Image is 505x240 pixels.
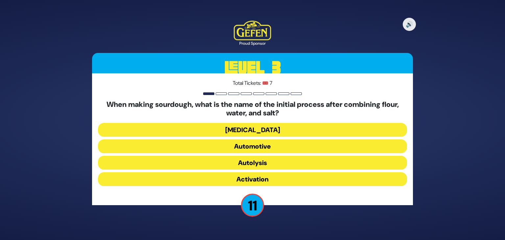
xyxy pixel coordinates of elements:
[234,40,271,46] div: Proud Sponsor
[241,194,264,217] p: 11
[98,79,407,87] p: Total Tickets: 🎟️ 7
[98,139,407,153] button: Automotive
[98,156,407,170] button: Autolysis
[92,53,413,83] h3: Level 3
[234,21,271,40] img: Kedem
[403,18,416,31] button: 🔊
[98,100,407,118] h5: When making sourdough, what is the name of the initial process after combining flour, water, and ...
[98,123,407,137] button: [MEDICAL_DATA]
[98,172,407,186] button: Activation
